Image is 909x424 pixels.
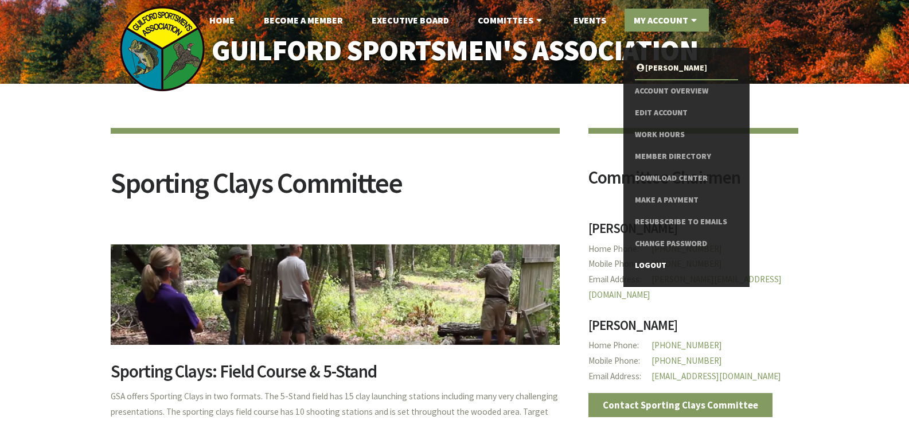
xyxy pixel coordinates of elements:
a: Executive Board [362,9,458,32]
a: Member Directory [635,146,738,168]
h2: Sporting Clays: Field Course & 5-Stand [111,363,560,389]
a: Change Password [635,233,738,255]
span: Email Address [588,369,651,384]
a: Edit Account [635,102,738,124]
h2: Sporting Clays Committee [111,169,560,212]
span: Mobile Phone [588,256,651,272]
a: [PHONE_NUMBER] [651,340,722,351]
span: Email Address [588,272,651,287]
a: [PHONE_NUMBER] [651,355,722,366]
h3: [PERSON_NAME] [588,318,799,339]
a: Resubscribe to Emails [635,211,738,233]
h2: Committee Chairmen [588,169,799,195]
a: Download Center [635,168,738,189]
a: Logout [635,255,738,277]
a: Guilford Sportsmen's Association [187,26,722,75]
span: Home Phone [588,338,651,353]
a: My Account [625,9,709,32]
a: Account Overview [635,80,738,102]
a: Make a Payment [635,189,738,211]
a: [EMAIL_ADDRESS][DOMAIN_NAME] [651,371,781,382]
a: Events [564,9,615,32]
span: Home Phone [588,242,651,257]
a: Contact Sporting Clays Committee [588,393,773,417]
a: Home [200,9,244,32]
img: logo_sm.png [119,6,205,92]
h3: [PERSON_NAME] [588,221,799,242]
span: Mobile Phone [588,353,651,369]
a: Work Hours [635,124,738,146]
a: Committees [469,9,554,32]
a: [PERSON_NAME] [635,57,738,79]
a: Become A Member [255,9,352,32]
